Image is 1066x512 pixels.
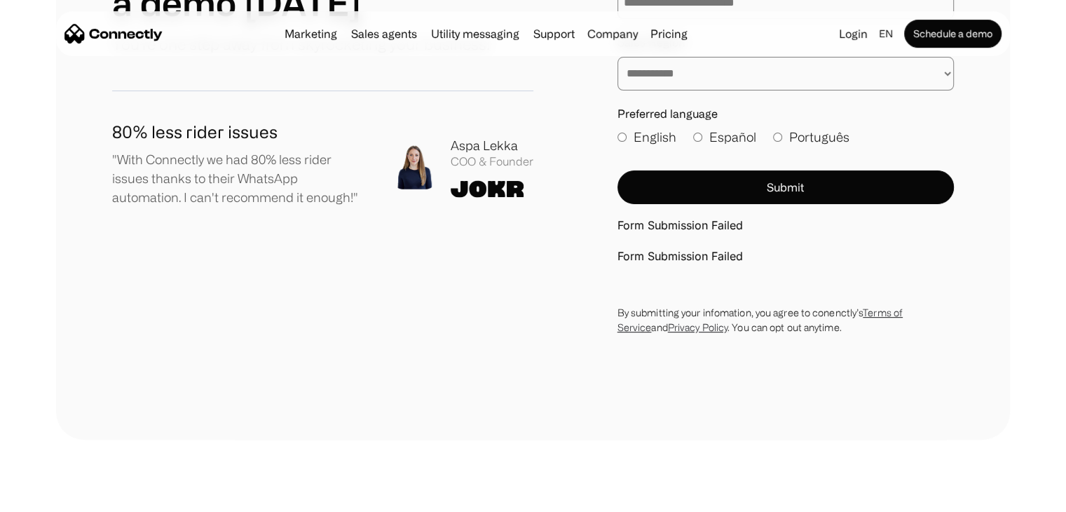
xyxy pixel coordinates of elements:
h1: 80% less rider issues [112,119,364,144]
div: Aspa Lekka [451,136,533,155]
a: Marketing [279,28,343,39]
div: Form Submission Failed [617,215,954,235]
a: Pricing [645,28,693,39]
aside: Language selected: English [14,486,84,507]
label: Português [773,128,849,147]
input: Português [773,133,782,142]
input: Español [693,133,702,142]
label: English [617,128,676,147]
ul: Language list [28,487,84,507]
div: en [879,24,893,43]
a: Privacy Policy [668,322,727,332]
label: Español [693,128,756,147]
p: "With Connectly we had 80% less rider issues thanks to their WhatsApp automation. I can't recomme... [112,150,364,207]
a: Utility messaging [425,28,525,39]
div: COO & Founder [451,155,533,168]
label: Preferred language [617,107,954,121]
a: Schedule a demo [904,20,1002,48]
a: Terms of Service [617,307,903,332]
input: English [617,133,627,142]
button: Submit [617,170,954,204]
div: By submitting your infomation, you agree to conenctly’s and . You can opt out anytime. [617,305,954,335]
a: Sales agents [346,28,423,39]
div: Company [583,24,642,43]
div: en [873,24,901,43]
a: home [64,23,163,44]
div: Form Submission Failed [617,246,954,266]
div: Company [587,24,638,43]
a: Support [528,28,580,39]
a: Login [833,24,873,43]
